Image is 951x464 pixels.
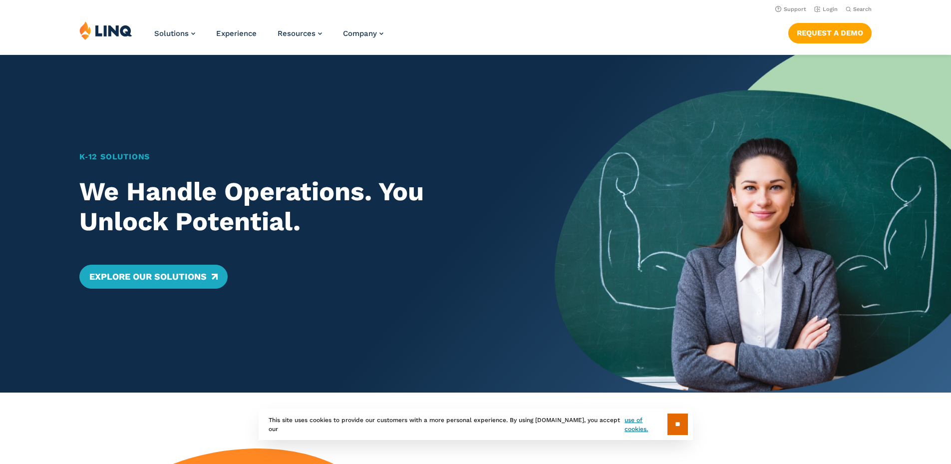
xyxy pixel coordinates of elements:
[216,29,257,38] a: Experience
[814,6,838,12] a: Login
[775,6,806,12] a: Support
[625,416,667,434] a: use of cookies.
[154,21,383,54] nav: Primary Navigation
[79,151,516,163] h1: K‑12 Solutions
[259,409,693,440] div: This site uses cookies to provide our customers with a more personal experience. By using [DOMAIN...
[788,21,872,43] nav: Button Navigation
[79,177,516,237] h2: We Handle Operations. You Unlock Potential.
[154,29,189,38] span: Solutions
[555,55,951,393] img: Home Banner
[846,5,872,13] button: Open Search Bar
[853,6,872,12] span: Search
[278,29,322,38] a: Resources
[788,23,872,43] a: Request a Demo
[278,29,316,38] span: Resources
[154,29,195,38] a: Solutions
[343,29,383,38] a: Company
[79,21,132,40] img: LINQ | K‑12 Software
[343,29,377,38] span: Company
[79,265,228,289] a: Explore Our Solutions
